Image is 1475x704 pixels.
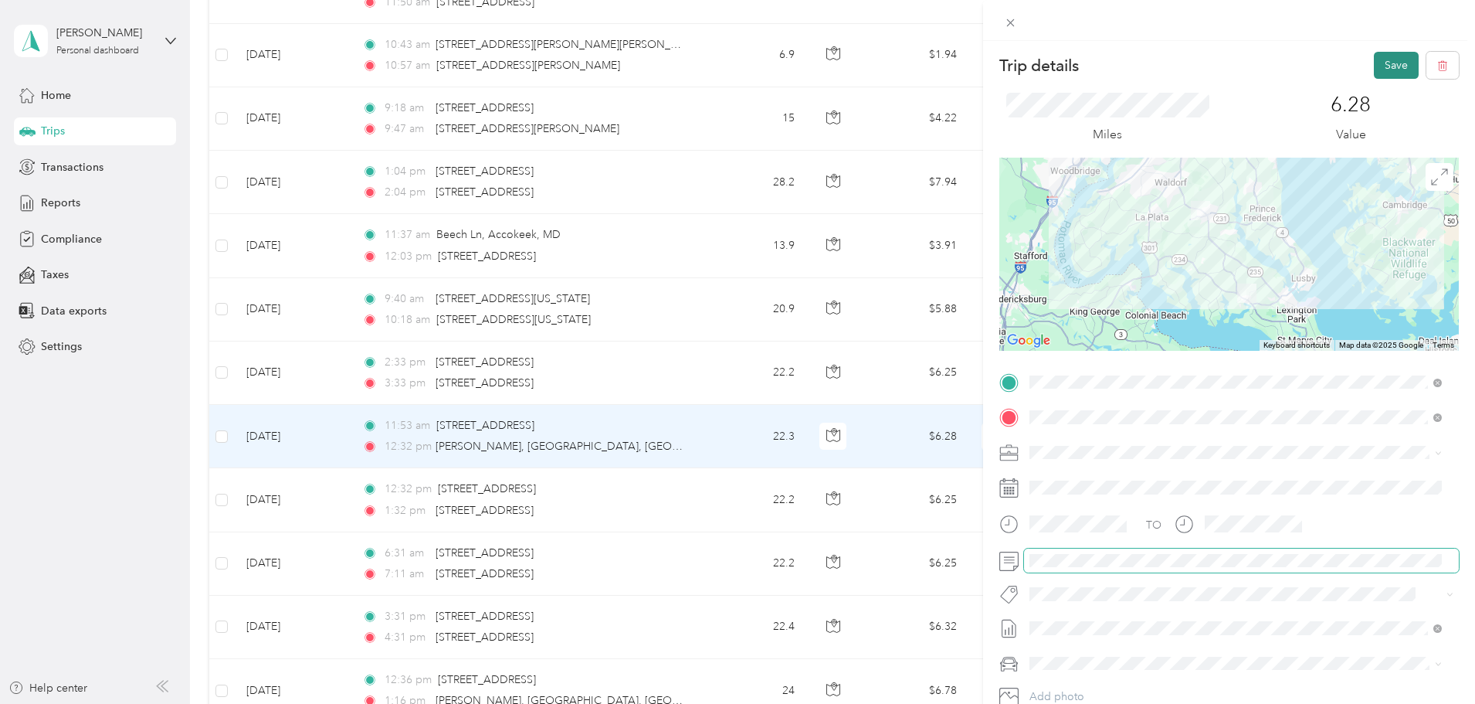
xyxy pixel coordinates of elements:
[1339,341,1423,349] span: Map data ©2025 Google
[1093,125,1122,145] p: Miles
[1003,331,1054,351] a: Open this area in Google Maps (opens a new window)
[1336,125,1366,145] p: Value
[1331,93,1371,117] p: 6.28
[1374,52,1419,79] button: Save
[1263,340,1330,351] button: Keyboard shortcuts
[1389,617,1475,704] iframe: Everlance-gr Chat Button Frame
[1146,517,1161,533] div: TO
[1433,341,1454,349] a: Terms (opens in new tab)
[999,55,1079,77] p: Trip details
[1003,331,1054,351] img: Google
